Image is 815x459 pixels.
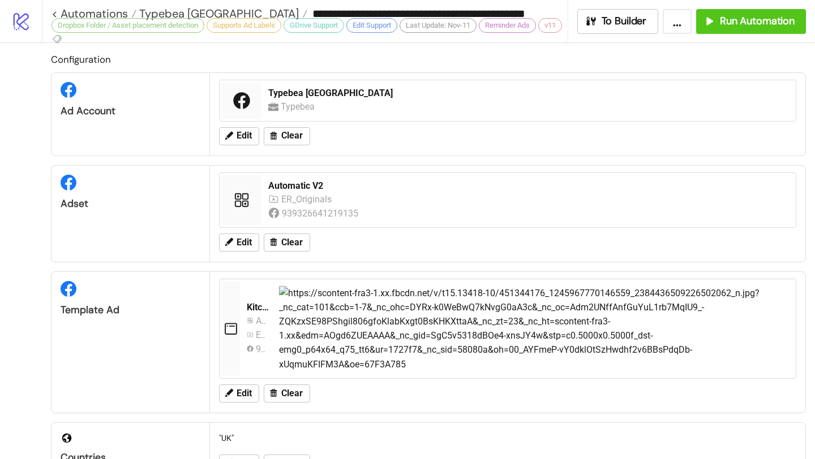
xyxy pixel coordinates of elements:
div: GDrive Support [284,18,344,33]
button: Clear [264,384,310,402]
button: Run Automation [696,9,806,34]
div: Reminder Ads [479,18,536,33]
span: Edit [237,237,252,248]
div: "UK" [215,427,801,449]
div: v11 [538,18,562,33]
div: 939326641219135 [282,206,361,220]
span: Edit [237,388,252,399]
div: Last Update: Nov-11 [400,18,477,33]
div: Template Ad [61,304,200,317]
div: Typebea [GEOGRAPHIC_DATA] [268,87,789,99]
span: Clear [281,131,303,141]
button: Clear [264,127,310,145]
span: Clear [281,388,303,399]
div: Adset [61,197,200,210]
span: Edit [237,131,252,141]
div: Typebea [281,99,318,114]
button: Edit [219,233,259,252]
div: Automatic_1 [256,314,265,328]
button: Clear [264,233,310,252]
span: To Builder [602,15,647,28]
button: Edit [219,127,259,145]
div: ER_Originals [256,328,265,342]
div: ER_Originals [281,192,334,206]
span: Clear [281,237,303,248]
div: Kitchn Template [247,301,270,314]
div: 939326641219135 [256,342,265,356]
button: Edit [219,384,259,402]
div: Dropbox Folder / Asset placement detection [52,18,204,33]
div: Edit Support [346,18,397,33]
div: Supports Ad Labels [207,18,281,33]
button: To Builder [577,9,659,34]
div: Ad Account [61,105,200,118]
span: Run Automation [720,15,795,28]
a: Typebea [GEOGRAPHIC_DATA] [136,8,307,19]
button: ... [663,9,692,34]
span: Typebea [GEOGRAPHIC_DATA] [136,6,299,21]
div: Automatic V2 [268,180,789,192]
img: https://scontent-fra3-1.xx.fbcdn.net/v/t15.13418-10/451344176_1245967770146559_238443650922650206... [279,286,789,371]
h2: Configuration [51,52,806,67]
a: < Automations [52,8,136,19]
